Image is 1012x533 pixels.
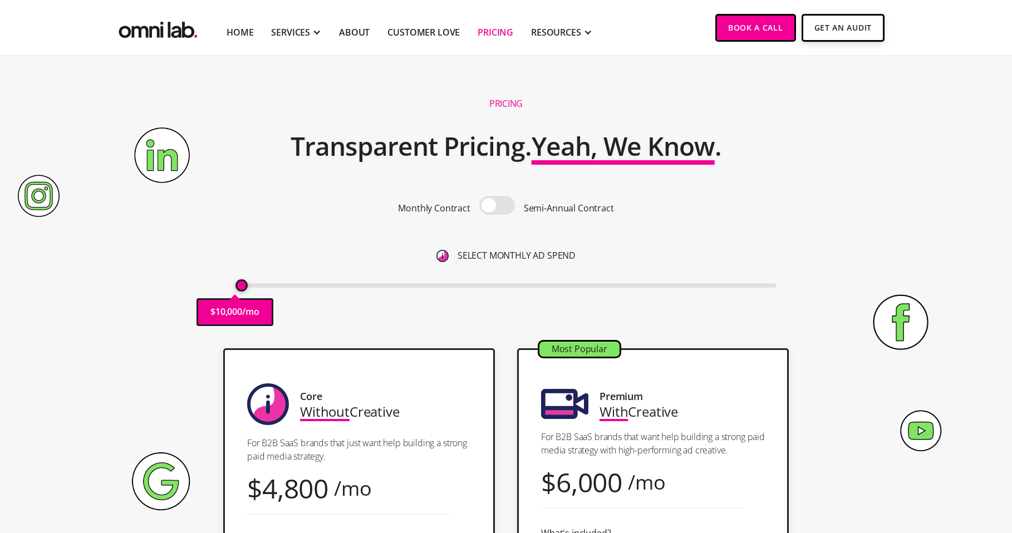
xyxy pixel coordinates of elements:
p: /mo [242,304,259,319]
img: Omni Lab: B2B SaaS Demand Generation Agency [116,14,200,41]
span: Yeah, We Know [532,129,715,163]
div: 4,800 [262,481,328,496]
a: Home [227,26,253,39]
span: With [600,402,628,421]
div: /mo [628,475,666,490]
div: Creative [600,404,678,419]
p: For B2B SaaS brands that just want help building a strong paid media strategy. [247,436,471,463]
img: 6410812402e99d19b372aa32_omni-nav-info.svg [436,250,449,262]
h1: Pricing [489,98,523,110]
div: 6,000 [556,475,622,490]
a: Get An Audit [802,14,885,42]
a: Pricing [478,26,513,39]
a: Book a Call [715,14,796,42]
p: For B2B SaaS brands that want help building a strong paid media strategy with high-performing ad ... [541,430,765,457]
p: $ [210,304,215,319]
div: /mo [334,481,372,496]
a: home [116,14,200,41]
div: $ [541,475,556,490]
p: 10,000 [215,304,242,319]
a: Customer Love [387,26,460,39]
a: About [339,26,370,39]
p: SELECT MONTHLY AD SPEND [458,248,576,263]
span: Without [300,402,350,421]
p: Monthly Contract [398,201,470,216]
div: Premium [600,389,643,404]
div: Creative [300,404,400,419]
p: Semi-Annual Contract [524,201,614,216]
div: Most Popular [539,342,620,357]
div: $ [247,481,262,496]
div: RESOURCES [531,26,581,39]
div: Core [300,389,322,404]
div: SERVICES [271,26,310,39]
iframe: Chat Widget [812,404,1012,533]
h2: Transparent Pricing. . [291,124,721,169]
